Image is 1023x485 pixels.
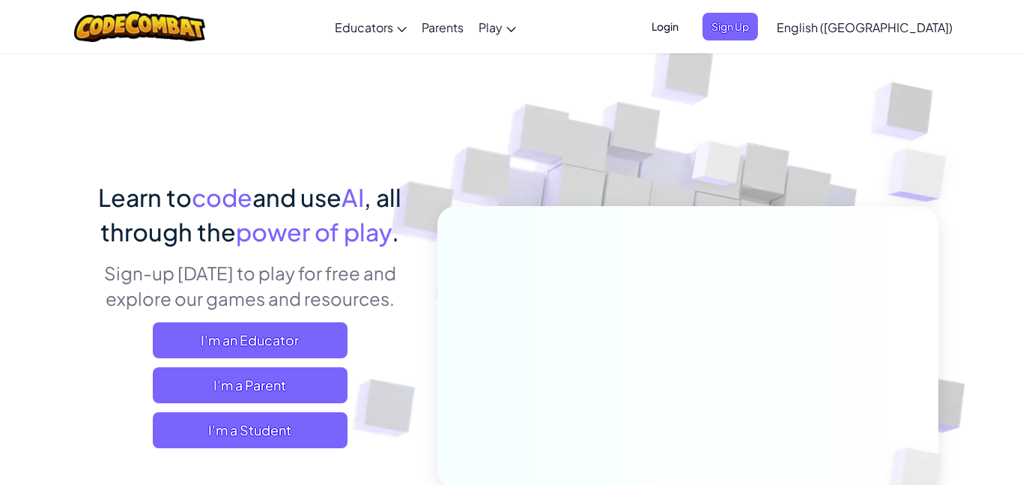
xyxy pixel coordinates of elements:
button: Sign Up [702,13,758,40]
a: I'm an Educator [153,322,347,358]
span: and use [252,182,341,212]
span: code [192,182,252,212]
span: English ([GEOGRAPHIC_DATA]) [777,19,953,35]
img: Overlap cubes [858,112,988,239]
a: Educators [327,7,414,47]
a: English ([GEOGRAPHIC_DATA]) [769,7,960,47]
a: Play [471,7,523,47]
a: Parents [414,7,471,47]
a: I'm a Parent [153,367,347,403]
span: AI [341,182,364,212]
span: power of play [236,217,392,247]
span: Educators [335,19,393,35]
img: Overlap cubes [664,112,772,223]
button: I'm a Student [153,412,347,448]
p: Sign-up [DATE] to play for free and explore our games and resources. [85,260,415,311]
span: . [392,217,399,247]
span: Play [479,19,503,35]
span: Learn to [98,182,192,212]
img: CodeCombat logo [74,11,205,42]
button: Login [643,13,687,40]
